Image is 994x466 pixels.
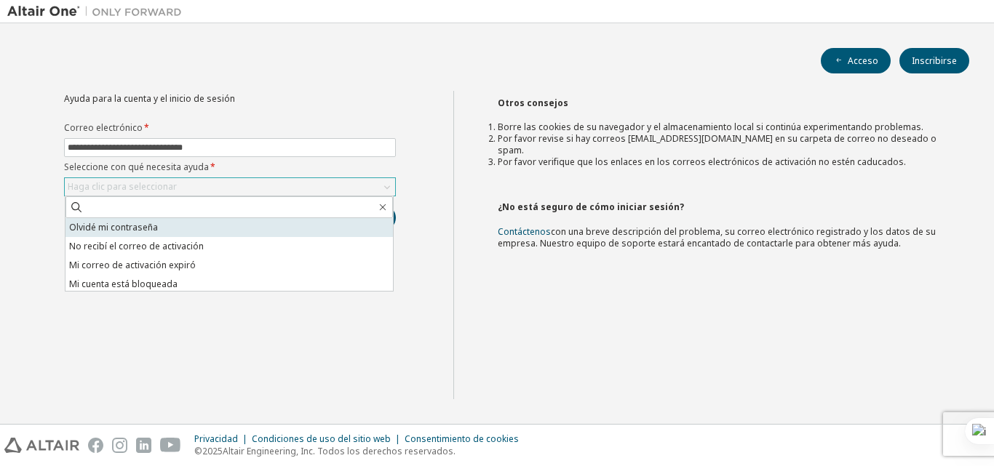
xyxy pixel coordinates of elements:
font: Haga clic para seleccionar [68,180,177,193]
font: © [194,445,202,457]
img: Altair Uno [7,4,189,19]
font: Consentimiento de cookies [405,433,519,445]
font: Condiciones de uso del sitio web [252,433,391,445]
font: Por favor revise si hay correos [EMAIL_ADDRESS][DOMAIN_NAME] en su carpeta de correo no deseado o... [498,132,937,156]
a: Contáctenos [498,225,551,238]
font: Correo electrónico [64,121,143,134]
font: Otros consejos [498,97,568,109]
font: 2025 [202,445,223,457]
font: Olvidé mi contraseña [69,221,158,233]
button: Acceso [821,48,891,73]
img: instagram.svg [112,438,127,453]
font: Inscribirse [912,55,957,67]
img: facebook.svg [88,438,103,453]
button: Inscribirse [899,48,969,73]
font: Por favor verifique que los enlaces en los correos electrónicos de activación no estén caducados. [498,156,906,168]
font: Acceso [848,55,878,67]
font: Privacidad [194,433,238,445]
font: Borre las cookies de su navegador y el almacenamiento local si continúa experimentando problemas. [498,121,923,133]
img: linkedin.svg [136,438,151,453]
img: altair_logo.svg [4,438,79,453]
font: Altair Engineering, Inc. Todos los derechos reservados. [223,445,456,457]
img: youtube.svg [160,438,181,453]
font: con una breve descripción del problema, su correo electrónico registrado y los datos de su empres... [498,225,936,249]
font: Seleccione con qué necesita ayuda [64,161,209,173]
font: Ayuda para la cuenta y el inicio de sesión [64,92,235,105]
font: ¿No está seguro de cómo iniciar sesión? [498,201,684,213]
div: Haga clic para seleccionar [65,178,395,196]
